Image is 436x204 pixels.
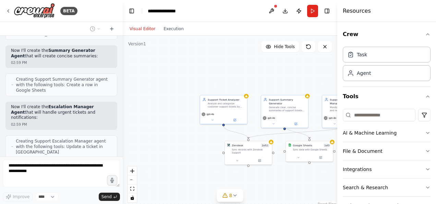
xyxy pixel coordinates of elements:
[222,126,251,139] g: Edge from 32089818-9f04-4dda-884e-0f993bba0200 to 7b652cdf-7d78-4d38-b46a-c0df964807ba
[207,113,214,116] span: gpt-4o
[262,41,299,52] button: Hide Tools
[357,70,371,77] div: Agent
[128,175,137,184] button: zoom out
[261,95,308,128] div: Support Summary GeneratorGenerate clear, concise summaries of support tickets and identify common...
[285,122,307,126] button: Open in side panel
[329,116,336,120] span: gpt-4o
[11,104,112,121] p: Now I'll create the that will handle urgent tickets and notifications:
[229,192,232,199] span: 8
[269,98,306,105] div: Support Summary Generator
[343,124,431,142] button: AI & Machine Learning
[208,102,245,109] div: Analyze and categorize customer support tickets by urgency level and topic, identifying key issue...
[310,155,331,160] button: Open in side panel
[227,144,230,147] img: Zendesk
[13,194,29,200] span: Improve
[11,104,94,115] strong: Escalation Manager Agent
[288,144,291,147] img: Google Sheets
[357,51,367,58] div: Task
[107,175,117,185] button: Click to speak your automation idea
[343,160,431,178] button: Integrations
[330,98,367,105] div: Support Escalation Manager
[343,87,431,106] button: Tools
[322,95,370,128] div: Support Escalation ManagerMonitor urgent support tickets and manage escalation processes by updat...
[343,7,371,15] h4: Resources
[323,144,331,147] span: Number of enabled actions
[343,142,431,160] button: File & Document
[11,122,112,127] div: 02:59 PM
[11,48,112,59] p: Now I'll create the that will create concise summaries:
[148,8,182,14] nav: breadcrumb
[87,25,104,33] button: Switch to previous chat
[261,144,270,147] span: Number of enabled actions
[60,7,77,15] div: BETA
[343,25,431,44] button: Crew
[343,44,431,87] div: Crew
[249,158,270,163] button: Open in side panel
[322,6,332,16] button: Hide right sidebar
[274,44,295,49] span: Hide Tools
[159,25,188,33] button: Execution
[246,126,348,139] g: Edge from b24fabe7-abf2-45a6-9828-f0ecda940175 to 7b652cdf-7d78-4d38-b46a-c0df964807ba
[125,25,159,33] button: Visual Editor
[224,118,245,122] button: Open in side panel
[101,194,112,200] span: Send
[128,167,137,175] button: zoom in
[3,192,33,201] button: Improve
[293,144,312,147] div: Google Sheets
[14,3,55,19] img: Logo
[200,95,247,124] div: Support Ticket AnalyzerAnalyze and categorize customer support tickets by urgency level and topic...
[269,106,306,112] div: Generate clear, concise summaries of support tickets and identify common issues across multiple t...
[232,144,243,147] div: Zendesk
[127,6,136,16] button: Hide left sidebar
[128,41,146,47] div: Version 1
[16,138,111,155] span: Creating Support Escalation Manager agent with the following tools: Update a ticket in [GEOGRAPHI...
[128,193,137,202] button: toggle interactivity
[225,141,272,165] div: ZendeskZendesk2of11Sync records with Zendesk Support
[208,98,245,101] div: Support Ticket Analyzer
[268,116,275,120] span: gpt-4o
[286,141,333,162] div: Google SheetsGoogle Sheets1of3Sync data with Google Sheets
[16,77,111,93] span: Creating Support Summary Generator agent with the following tools: Create a row in Google Sheets
[11,60,112,65] div: 02:59 PM
[128,184,137,193] button: fit view
[293,148,330,151] div: Sync data with Google Sheets
[343,179,431,196] button: Search & Research
[11,48,95,58] strong: Summary Generator Agent
[106,25,117,33] button: Start a new chat
[217,189,243,202] button: 8
[232,148,269,154] div: Sync records with Zendesk Support
[330,106,367,112] div: Monitor urgent support tickets and manage escalation processes by updating ticket priorities, not...
[128,167,137,202] div: React Flow controls
[99,193,120,201] button: Send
